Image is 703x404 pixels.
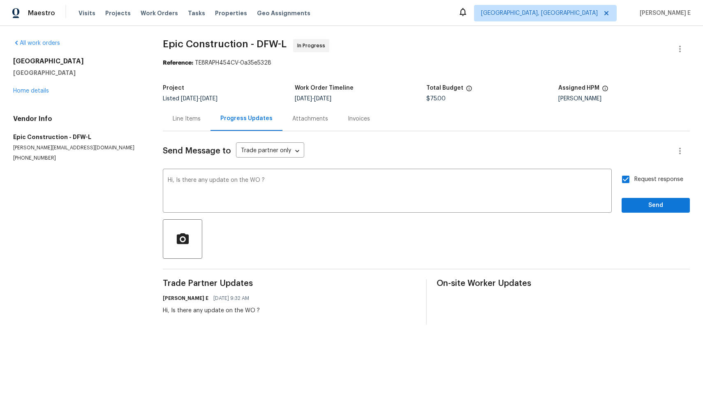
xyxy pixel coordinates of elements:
[295,96,312,102] span: [DATE]
[295,96,331,102] span: -
[13,133,143,141] h5: Epic Construction - DFW-L
[426,85,463,91] h5: Total Budget
[181,96,198,102] span: [DATE]
[13,144,143,151] p: [PERSON_NAME][EMAIL_ADDRESS][DOMAIN_NAME]
[168,177,607,206] textarea: Hi, Is there any update on the WO ?
[314,96,331,102] span: [DATE]
[13,115,143,123] h4: Vendor Info
[481,9,598,17] span: [GEOGRAPHIC_DATA], [GEOGRAPHIC_DATA]
[141,9,178,17] span: Work Orders
[163,96,217,102] span: Listed
[163,279,416,288] span: Trade Partner Updates
[163,39,287,49] span: Epic Construction - DFW-L
[163,59,690,67] div: TE8RAPH454CV-0a35e5328
[13,88,49,94] a: Home details
[13,57,143,65] h2: [GEOGRAPHIC_DATA]
[602,85,608,96] span: The hpm assigned to this work order.
[426,96,446,102] span: $75.00
[437,279,690,288] span: On-site Worker Updates
[163,60,193,66] b: Reference:
[79,9,95,17] span: Visits
[213,294,249,302] span: [DATE] 9:32 AM
[13,40,60,46] a: All work orders
[163,85,184,91] h5: Project
[466,85,472,96] span: The total cost of line items that have been proposed by Opendoor. This sum includes line items th...
[13,69,143,77] h5: [GEOGRAPHIC_DATA]
[220,114,273,123] div: Progress Updates
[297,42,328,50] span: In Progress
[215,9,247,17] span: Properties
[173,115,201,123] div: Line Items
[188,10,205,16] span: Tasks
[558,96,690,102] div: [PERSON_NAME]
[105,9,131,17] span: Projects
[200,96,217,102] span: [DATE]
[163,147,231,155] span: Send Message to
[163,306,260,315] div: Hi, Is there any update on the WO ?
[13,155,143,162] p: [PHONE_NUMBER]
[348,115,370,123] div: Invoices
[236,144,304,158] div: Trade partner only
[622,198,690,213] button: Send
[558,85,599,91] h5: Assigned HPM
[163,294,208,302] h6: [PERSON_NAME] E
[628,200,683,211] span: Send
[636,9,691,17] span: [PERSON_NAME] E
[181,96,217,102] span: -
[28,9,55,17] span: Maestro
[257,9,310,17] span: Geo Assignments
[634,175,683,184] span: Request response
[295,85,354,91] h5: Work Order Timeline
[292,115,328,123] div: Attachments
